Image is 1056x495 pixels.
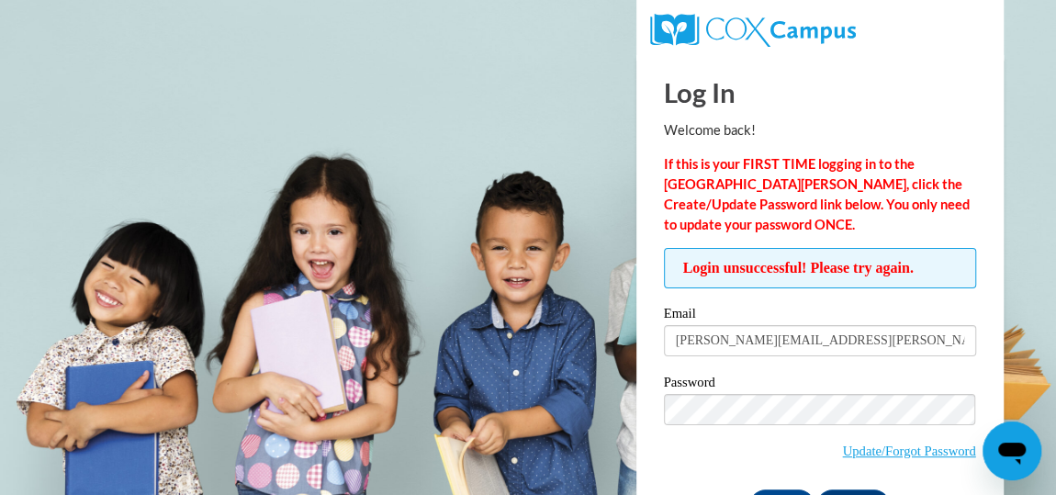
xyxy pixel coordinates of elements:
p: Welcome back! [664,120,976,141]
img: COX Campus [650,14,856,47]
label: Password [664,376,976,394]
h1: Log In [664,73,976,111]
strong: If this is your FIRST TIME logging in to the [GEOGRAPHIC_DATA][PERSON_NAME], click the Create/Upd... [664,156,970,232]
iframe: Button to launch messaging window [983,422,1041,480]
a: Update/Forgot Password [842,444,975,458]
label: Email [664,307,976,325]
span: Login unsuccessful! Please try again. [664,248,976,288]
